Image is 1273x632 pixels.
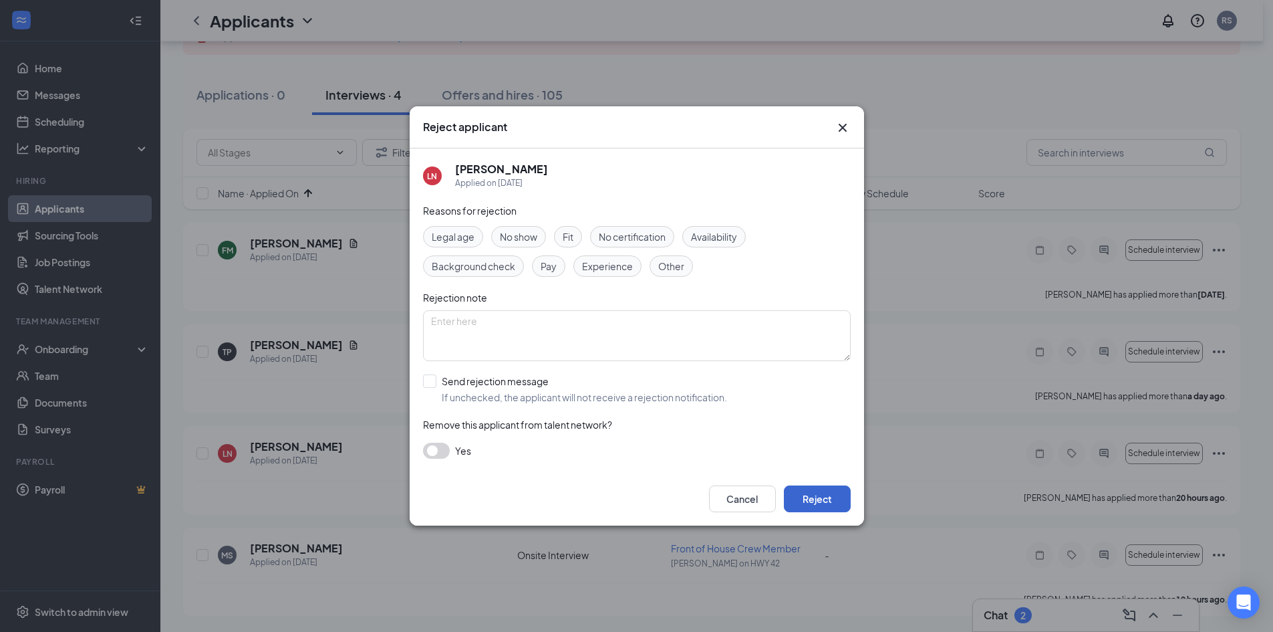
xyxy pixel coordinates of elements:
button: Cancel [709,486,776,512]
div: Open Intercom Messenger [1228,587,1260,619]
span: Reasons for rejection [423,205,517,217]
span: No show [500,229,537,244]
span: Other [658,259,684,274]
span: Yes [455,443,471,459]
span: Pay [541,259,557,274]
h3: Reject applicant [423,120,507,134]
span: Background check [432,259,515,274]
h5: [PERSON_NAME] [455,162,548,177]
span: Remove this applicant from talent network? [423,419,612,431]
svg: Cross [835,120,851,136]
span: Fit [563,229,573,244]
button: Close [835,120,851,136]
div: Applied on [DATE] [455,177,548,190]
div: LN [427,171,437,182]
span: Legal age [432,229,474,244]
span: No certification [599,229,666,244]
button: Reject [784,486,851,512]
span: Availability [691,229,737,244]
span: Experience [582,259,633,274]
span: Rejection note [423,292,487,304]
